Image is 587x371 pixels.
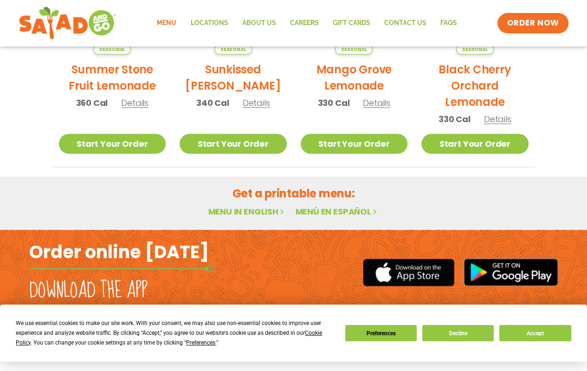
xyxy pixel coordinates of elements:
[335,45,373,54] span: Seasonal
[456,45,494,54] span: Seasonal
[363,97,390,109] span: Details
[301,134,408,154] a: Start Your Order
[235,13,283,34] a: About Us
[363,257,454,287] img: appstore
[29,241,209,263] h2: Order online [DATE]
[422,325,494,341] button: Decline
[499,325,571,341] button: Accept
[464,258,558,286] img: google_play
[150,13,183,34] a: Menu
[318,97,350,109] span: 330 Cal
[196,97,229,109] span: 340 Cal
[16,319,334,348] div: We use essential cookies to make our site work. With your consent, we may also use non-essential ...
[29,278,148,304] h2: Download the app
[29,266,215,271] img: fork
[186,339,215,346] span: Preferences
[507,18,559,29] span: ORDER NOW
[180,134,287,154] a: Start Your Order
[433,13,464,34] a: FAQs
[183,13,235,34] a: Locations
[377,13,433,34] a: Contact Us
[59,134,166,154] a: Start Your Order
[325,13,377,34] a: GIFT CARDS
[301,61,408,94] h2: Mango Grove Lemonade
[121,97,148,109] span: Details
[180,61,287,94] h2: Sunkissed [PERSON_NAME]
[484,113,511,125] span: Details
[497,13,568,33] a: ORDER NOW
[421,61,529,110] h2: Black Cherry Orchard Lemonade
[208,206,286,217] a: Menu in English
[150,13,464,34] nav: Menu
[19,5,116,42] img: new-SAG-logo-768×292
[214,45,252,54] span: Seasonal
[76,97,108,109] span: 360 Cal
[52,185,535,202] h2: Get a printable menu:
[439,113,471,125] span: 330 Cal
[421,134,529,154] a: Start Your Order
[93,45,131,54] span: Seasonal
[295,206,379,217] a: Menú en español
[283,13,325,34] a: Careers
[59,61,166,94] h2: Summer Stone Fruit Lemonade
[345,325,417,341] button: Preferences
[243,97,270,109] span: Details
